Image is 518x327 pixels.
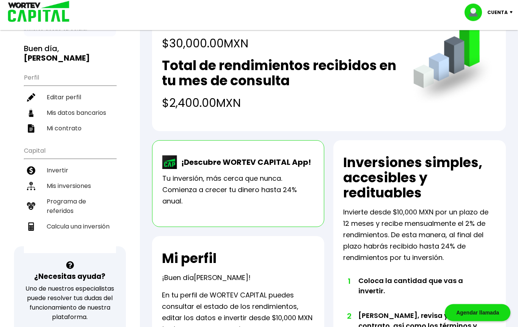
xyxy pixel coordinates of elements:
[24,69,116,136] ul: Perfil
[162,173,314,207] p: Tu inversión, más cerca que nunca. Comienza a crecer tu dinero hasta 24% anual.
[358,276,480,311] li: Coloca la cantidad que vas a invertir.
[27,223,35,231] img: calculadora-icon.17d418c4.svg
[445,304,510,321] div: Agendar llamada
[24,142,116,253] ul: Capital
[343,155,496,201] h2: Inversiones simples, accesibles y redituables
[162,35,352,52] h4: $30,000.00 MXN
[487,7,508,18] p: Cuenta
[343,207,496,264] p: Invierte desde $10,000 MXN por un plazo de 12 meses y recibe mensualmente el 2% de rendimientos. ...
[410,20,496,106] img: grafica.516fef24.png
[24,194,116,219] a: Programa de referidos
[24,53,90,64] b: [PERSON_NAME]
[162,95,398,112] h4: $2,400.00 MXN
[347,311,351,322] span: 2
[508,11,518,14] img: icon-down
[24,105,116,121] a: Mis datos bancarios
[27,202,35,211] img: recomiendanos-icon.9b8e9327.svg
[24,163,116,178] a: Invertir
[24,121,116,136] a: Mi contrato
[162,58,398,89] h2: Total de rendimientos recibidos en tu mes de consulta
[27,94,35,102] img: editar-icon.952d3147.svg
[162,156,177,169] img: wortev-capital-app-icon
[24,219,116,235] a: Calcula una inversión
[27,109,35,117] img: datos-icon.10cf9172.svg
[24,284,116,322] p: Uno de nuestros especialistas puede resolver tus dudas del funcionamiento de nuestra plataforma.
[27,167,35,175] img: invertir-icon.b3b967d7.svg
[194,273,248,283] span: [PERSON_NAME]
[34,271,105,282] h3: ¿Necesitas ayuda?
[177,157,311,168] p: ¡Descubre WORTEV CAPITAL App!
[27,182,35,191] img: inversiones-icon.6695dc30.svg
[24,90,116,105] a: Editar perfil
[347,276,351,287] span: 1
[162,272,251,284] p: ¡Buen día !
[27,125,35,133] img: contrato-icon.f2db500c.svg
[162,251,217,266] h2: Mi perfil
[24,44,116,63] h3: Buen día,
[24,178,116,194] a: Mis inversiones
[465,4,487,21] img: profile-image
